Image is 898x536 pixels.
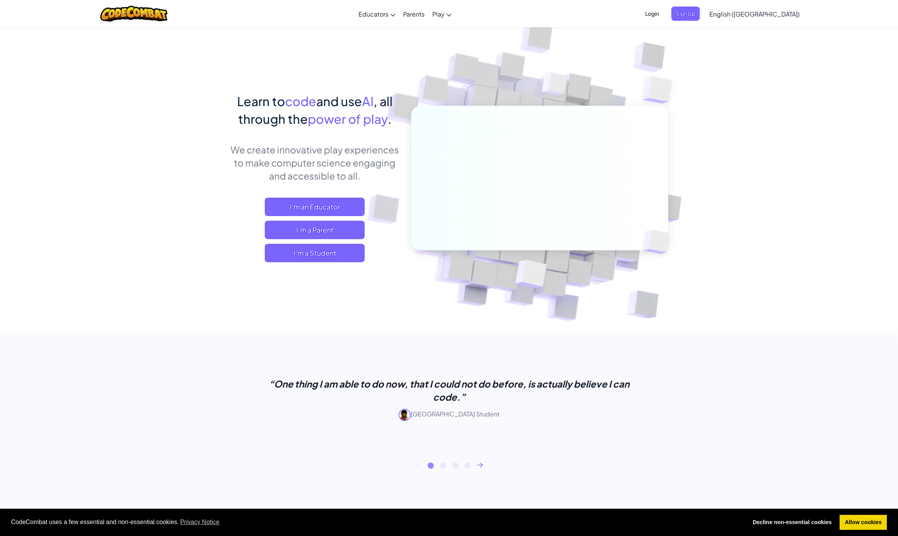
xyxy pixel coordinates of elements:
img: CodeCombat logo [100,6,168,22]
a: I'm a Parent [265,221,365,239]
button: Login [641,7,664,21]
img: Overlap cubes [527,57,583,115]
a: Parents [399,3,428,24]
img: Overlap cubes [630,214,688,270]
a: learn more about cookies [179,516,221,528]
p: [GEOGRAPHIC_DATA] Student [257,409,641,421]
img: Overlap cubes [627,58,694,123]
span: . [388,111,392,127]
button: 4 [465,463,471,469]
span: English ([GEOGRAPHIC_DATA]) [709,10,800,18]
button: I'm a Student [265,244,365,262]
span: AI [362,93,373,109]
span: code [285,93,316,109]
a: allow cookies [840,515,887,530]
p: “One thing I am able to do now, that I could not do before, is actually believe I can code.” [257,377,641,403]
a: English ([GEOGRAPHIC_DATA]) [705,3,803,24]
a: Play [428,3,455,24]
span: CodeCombat uses a few essential and non-essential cookies. [11,516,742,528]
button: 2 [440,463,446,469]
img: Overlap cubes [496,243,565,307]
span: and use [316,93,362,109]
span: power of play [308,111,388,127]
button: Sign Up [671,7,700,21]
a: Educators [355,3,399,24]
button: 1 [428,463,434,469]
span: Educators [359,10,388,18]
a: deny cookies [747,515,837,530]
button: 3 [452,463,458,469]
span: Play [432,10,445,18]
img: avatar [398,409,411,421]
a: I'm an Educator [265,198,365,216]
p: We create innovative play experiences to make computer science engaging and accessible to all. [230,143,400,182]
span: Learn to [237,93,285,109]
